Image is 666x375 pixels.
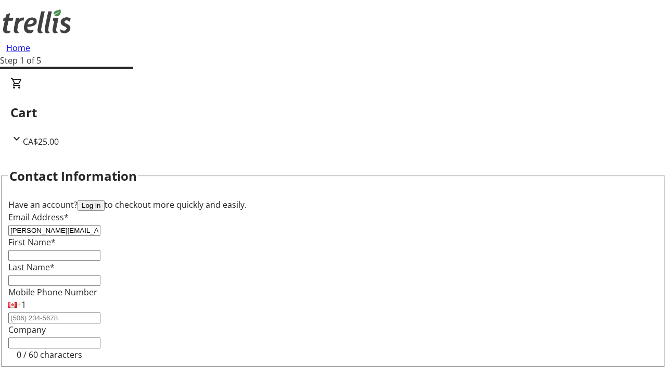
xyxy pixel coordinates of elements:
[8,236,56,248] label: First Name*
[8,324,46,335] label: Company
[8,261,55,273] label: Last Name*
[8,211,69,223] label: Email Address*
[8,198,658,211] div: Have an account? to checkout more quickly and easily.
[8,286,97,298] label: Mobile Phone Number
[10,103,656,122] h2: Cart
[9,167,137,185] h2: Contact Information
[78,200,105,211] button: Log in
[17,349,82,360] tr-character-limit: 0 / 60 characters
[10,77,656,148] div: CartCA$25.00
[23,136,59,147] span: CA$25.00
[8,312,100,323] input: (506) 234-5678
